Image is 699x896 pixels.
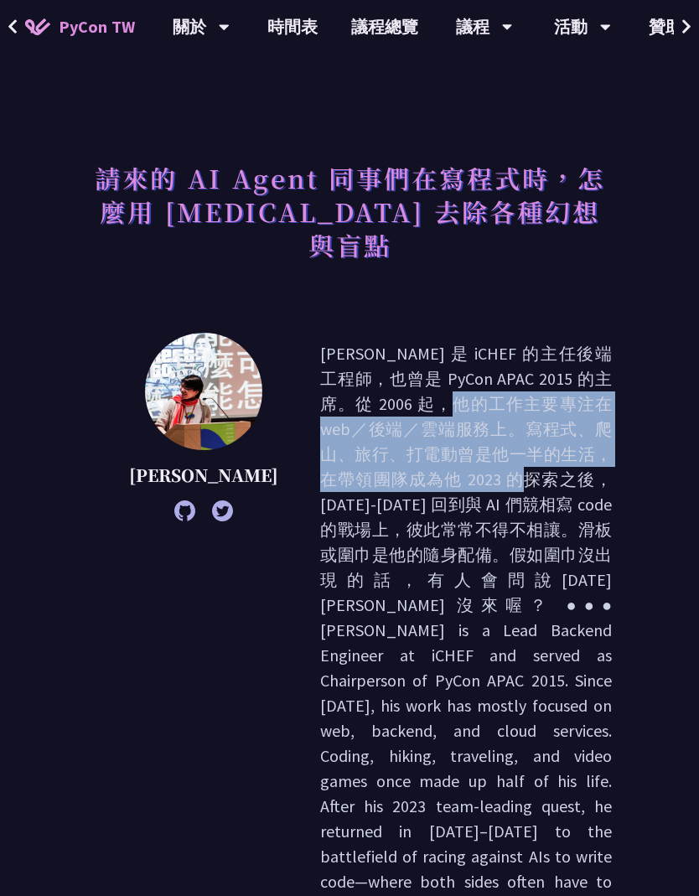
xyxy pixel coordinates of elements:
a: PyCon TW [8,6,152,48]
img: Keith Yang [145,333,262,450]
p: [PERSON_NAME] [129,463,278,488]
h1: 請來的 AI Agent 同事們在寫程式時，怎麼用 [MEDICAL_DATA] 去除各種幻想與盲點 [87,153,612,270]
span: PyCon TW [59,14,135,39]
img: Home icon of PyCon TW 2025 [25,18,50,35]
